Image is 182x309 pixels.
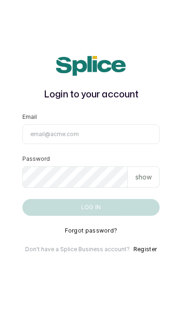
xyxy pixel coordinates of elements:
p: Don't have a Splice Business account? [25,246,130,253]
label: Password [22,155,50,163]
label: Email [22,113,37,121]
h1: Login to your account [22,87,160,102]
p: show [135,172,152,182]
button: Register [133,246,157,253]
button: Log in [22,199,160,216]
button: Forgot password? [65,227,118,234]
input: email@acme.com [22,124,160,144]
